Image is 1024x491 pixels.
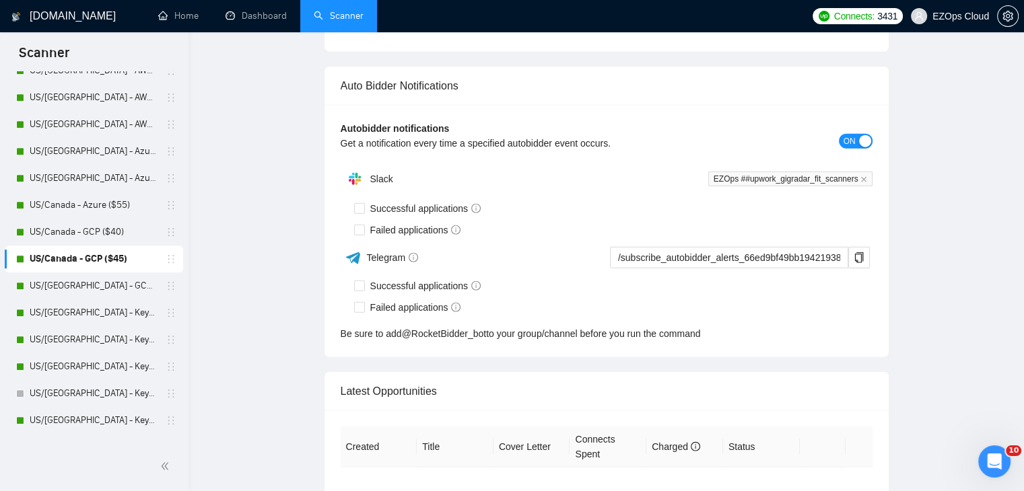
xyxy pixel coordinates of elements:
[723,426,800,467] th: Status
[451,225,460,235] span: info-circle
[166,361,176,372] span: holder
[8,43,80,71] span: Scanner
[409,253,418,262] span: info-circle
[166,415,176,426] span: holder
[166,200,176,211] span: holder
[997,11,1019,22] a: setting
[471,281,481,291] span: info-circle
[30,219,158,245] a: US/Canada - GCP ($40)
[30,380,158,407] a: US/[GEOGRAPHIC_DATA] - Keywords (Others) ($40)
[998,11,1018,22] span: setting
[345,250,362,266] img: ww3wtPAAAAAElFTkSuQmCC
[166,307,176,318] span: holder
[708,172,873,186] span: EZOps ##upwork_gigradar_fit_scanners
[978,445,1011,478] iframe: Intercom live chat
[30,299,158,326] a: US/[GEOGRAPHIC_DATA] - Keywords ($40)
[166,388,176,399] span: holder
[166,254,176,264] span: holder
[370,174,392,184] span: Slack
[166,280,176,291] span: holder
[914,11,924,21] span: user
[877,9,897,24] span: 3431
[341,67,873,105] div: Auto Bidder Notifications
[30,111,158,138] a: US/[GEOGRAPHIC_DATA] - AWS ($55)
[365,278,487,293] span: Successful applications
[30,84,158,111] a: US/[GEOGRAPHIC_DATA] - AWS ($45)
[834,9,875,24] span: Connects:
[341,123,450,134] b: Autobidder notifications
[11,6,21,28] img: logo
[691,442,700,451] span: info-circle
[30,272,158,299] a: US/[GEOGRAPHIC_DATA] - GCP ($55)
[341,136,740,151] div: Get a notification every time a specified autobidder event occurs.
[166,92,176,103] span: holder
[30,407,158,434] a: US/[GEOGRAPHIC_DATA] - Keywords (Others) ($45)
[166,173,176,184] span: holder
[997,5,1019,27] button: setting
[570,426,646,467] th: Connects Spent
[30,434,158,461] a: US/[GEOGRAPHIC_DATA] - Keywords (Others) ($55)
[365,300,467,315] span: Failed applications
[844,134,856,149] span: ON
[30,165,158,192] a: US/[GEOGRAPHIC_DATA] - Azure ($45)
[166,334,176,345] span: holder
[314,10,364,22] a: searchScanner
[166,227,176,237] span: holder
[30,192,158,219] a: US/Canada - Azure ($55)
[341,326,873,341] div: Be sure to add to your group/channel before you run the command
[849,252,869,263] span: copy
[471,204,481,213] span: info-circle
[341,372,873,410] div: Latest Opportunities
[493,426,570,467] th: Cover Letter
[860,176,867,183] span: close
[341,426,417,467] th: Created
[365,201,487,216] span: Successful applications
[30,326,158,353] a: US/[GEOGRAPHIC_DATA] - Keywords ($45)
[402,326,487,341] a: @RocketBidder_bot
[226,10,287,22] a: dashboardDashboard
[366,252,418,263] span: Telegram
[1006,445,1021,456] span: 10
[341,165,368,192] img: hpQkSZIkSZIkSZIkSZIkSZIkSZIkSZIkSZIkSZIkSZIkSZIkSZIkSZIkSZIkSZIkSZIkSZIkSZIkSZIkSZIkSZIkSZIkSZIkS...
[819,11,829,22] img: upwork-logo.png
[160,459,174,473] span: double-left
[158,10,199,22] a: homeHome
[652,441,700,452] span: Charged
[30,245,158,272] a: US/Canada - GCP ($45)
[30,353,158,380] a: US/[GEOGRAPHIC_DATA] - Keywords ($55)
[30,138,158,165] a: US/[GEOGRAPHIC_DATA] - Azure ($40)
[166,119,176,130] span: holder
[365,223,467,237] span: Failed applications
[166,146,176,157] span: holder
[417,426,493,467] th: Title
[848,247,870,268] button: copy
[451,303,460,312] span: info-circle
